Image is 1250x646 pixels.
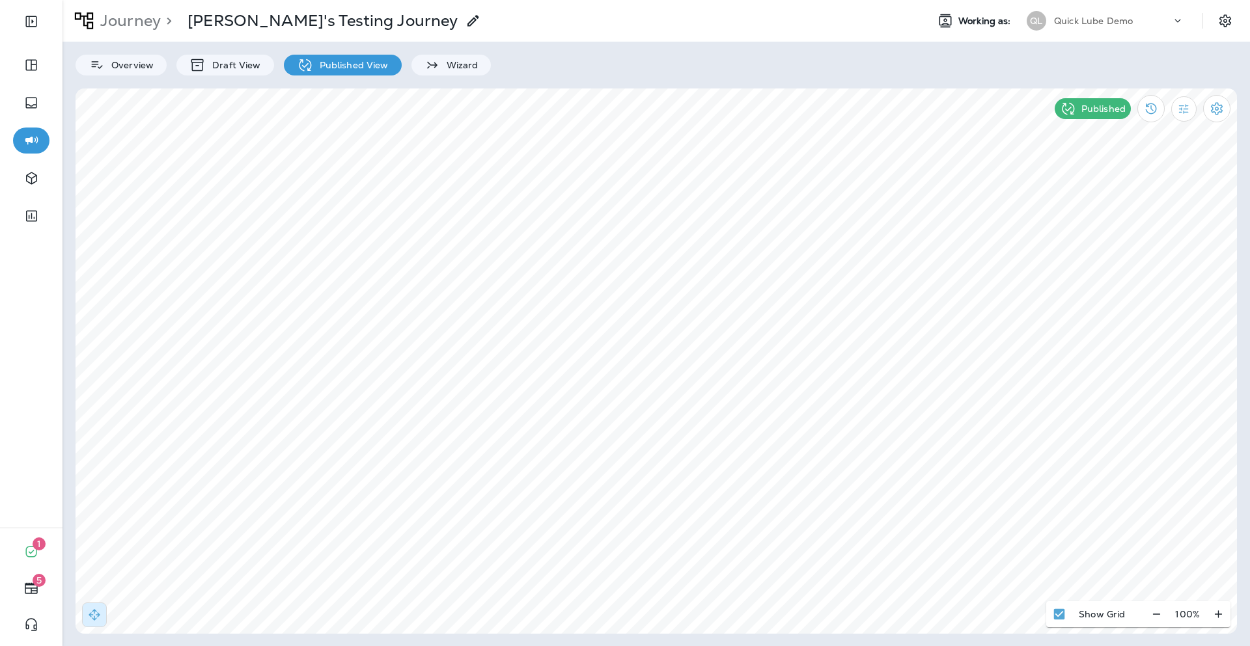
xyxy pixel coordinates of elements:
[206,60,260,70] p: Draft View
[1171,96,1197,122] button: Filter Statistics
[13,575,49,601] button: 5
[1137,95,1165,122] button: View Changelog
[33,574,46,587] span: 5
[187,11,458,31] div: Sarah's Testing Journey
[33,537,46,550] span: 1
[13,539,49,565] button: 1
[161,11,172,31] p: >
[958,16,1014,27] span: Working as:
[1027,11,1046,31] div: QL
[440,60,479,70] p: Wizard
[1054,16,1133,26] p: Quick Lube Demo
[105,60,154,70] p: Overview
[1214,9,1237,33] button: Settings
[313,60,389,70] p: Published View
[1175,609,1200,619] p: 100 %
[95,11,161,31] p: Journey
[1079,609,1125,619] p: Show Grid
[1203,95,1230,122] button: Settings
[187,11,458,31] p: [PERSON_NAME]'s Testing Journey
[1081,103,1126,114] p: Published
[13,8,49,34] button: Expand Sidebar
